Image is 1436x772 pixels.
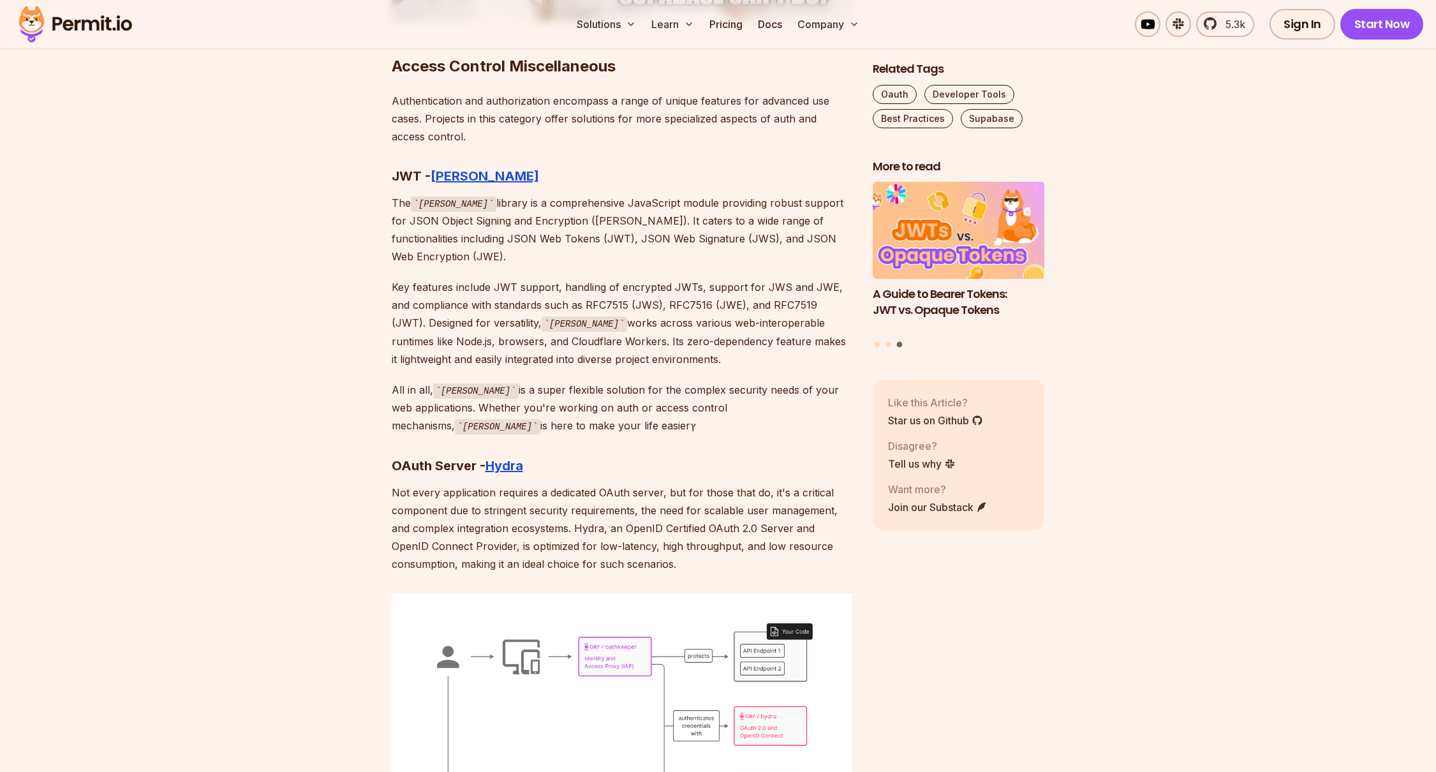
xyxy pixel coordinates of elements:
[1269,9,1335,40] a: Sign In
[792,11,864,37] button: Company
[886,342,891,347] button: Go to slide 2
[873,182,1045,334] li: 3 of 3
[704,11,748,37] a: Pricing
[572,11,641,37] button: Solutions
[392,381,852,435] p: All in all, is a super flexible solution for the complex security needs of your web applications....
[888,413,983,428] a: Star us on Github
[888,456,956,471] a: Tell us why
[392,194,852,266] p: The library is a comprehensive JavaScript module providing robust support for JSON Object Signing...
[13,3,138,46] img: Permit logo
[897,342,903,348] button: Go to slide 3
[873,182,1045,350] div: Posts
[873,85,917,104] a: Oauth
[431,168,539,184] a: [PERSON_NAME]
[433,383,519,399] code: [PERSON_NAME]
[873,182,1045,334] a: A Guide to Bearer Tokens: JWT vs. Opaque TokensA Guide to Bearer Tokens: JWT vs. Opaque Tokens
[1340,9,1424,40] a: Start Now
[888,482,988,497] p: Want more?
[392,92,852,145] p: Authentication and authorization encompass a range of unique features for advanced use cases. Pro...
[873,159,1045,175] h2: More to read
[888,500,988,515] a: Join our Substack
[392,168,431,184] strong: JWT -
[542,316,627,332] code: [PERSON_NAME]
[411,197,496,212] code: [PERSON_NAME]
[873,61,1045,77] h2: Related Tags
[961,109,1023,128] a: Supabase
[873,286,1045,318] h3: A Guide to Bearer Tokens: JWT vs. Opaque Tokens
[888,395,983,410] p: Like this Article?
[1218,17,1245,32] span: 5.3k
[888,438,956,454] p: Disagree?
[875,342,880,347] button: Go to slide 1
[392,278,852,368] p: Key features include JWT support, handling of encrypted JWTs, support for JWS and JWE, and compli...
[1196,11,1254,37] a: 5.3k
[485,458,523,473] a: Hydra
[873,182,1045,279] img: A Guide to Bearer Tokens: JWT vs. Opaque Tokens
[924,85,1014,104] a: Developer Tools
[646,11,699,37] button: Learn
[392,458,485,473] strong: OAuth Server -
[392,484,852,573] p: Not every application requires a dedicated OAuth server, but for those that do, it's a critical c...
[873,109,953,128] a: Best Practices
[753,11,787,37] a: Docs
[455,419,540,434] code: [PERSON_NAME]
[392,57,616,75] strong: Access Control Miscellaneous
